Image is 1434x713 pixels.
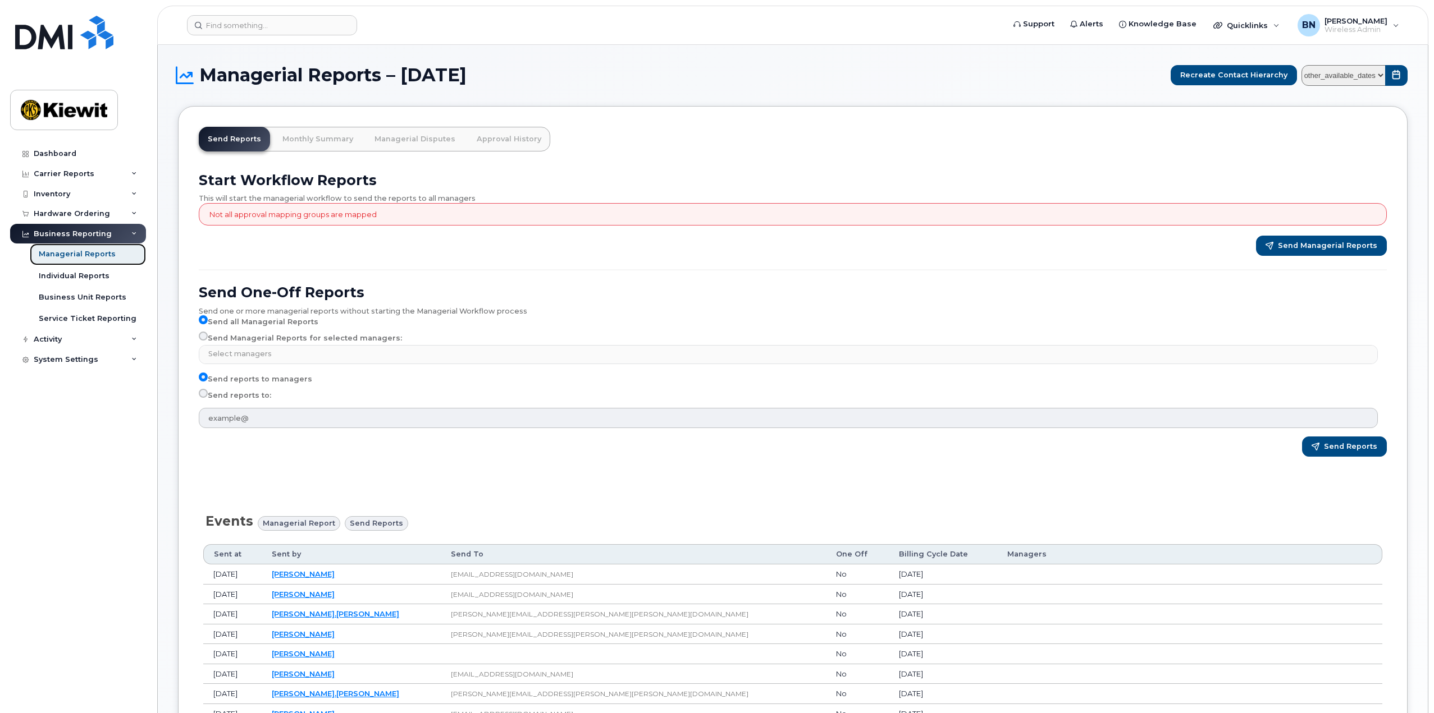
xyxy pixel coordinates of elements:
label: Send reports to managers [199,372,312,386]
span: [EMAIL_ADDRESS][DOMAIN_NAME] [451,590,573,599]
h2: Start Workflow Reports [199,172,1387,188]
a: [PERSON_NAME].[PERSON_NAME] [272,609,399,618]
label: Send Managerial Reports for selected managers: [199,332,402,345]
label: Send all Managerial Reports [199,315,318,329]
button: Recreate Contact Hierarchy [1171,65,1297,85]
td: [DATE] [889,684,997,704]
a: [PERSON_NAME] [272,569,335,578]
td: [DATE] [889,564,997,585]
a: [PERSON_NAME] [272,649,335,658]
input: Send Managerial Reports for selected managers: [199,332,208,341]
td: No [826,644,889,664]
th: Managers [997,544,1382,564]
iframe: Messenger Launcher [1385,664,1426,705]
span: Events [205,513,253,529]
td: No [826,585,889,605]
a: [PERSON_NAME] [272,629,335,638]
a: [PERSON_NAME] [272,590,335,599]
th: Sent at [203,544,262,564]
span: [PERSON_NAME][EMAIL_ADDRESS][PERSON_NAME][PERSON_NAME][DOMAIN_NAME] [451,610,748,618]
div: Send one or more managerial reports without starting the Managerial Workflow process [199,301,1387,316]
td: [DATE] [889,664,997,684]
input: Send reports to: [199,389,208,398]
td: [DATE] [203,585,262,605]
span: Recreate Contact Hierarchy [1180,70,1287,80]
div: This will start the managerial workflow to send the reports to all managers [199,188,1387,203]
p: Not all approval mapping groups are mapped [209,209,377,220]
td: No [826,684,889,704]
td: [DATE] [889,624,997,645]
td: [DATE] [889,604,997,624]
td: No [826,604,889,624]
span: [EMAIL_ADDRESS][DOMAIN_NAME] [451,570,573,578]
td: [DATE] [889,644,997,664]
th: One Off [826,544,889,564]
td: [DATE] [203,664,262,684]
td: [DATE] [889,585,997,605]
span: [EMAIL_ADDRESS][DOMAIN_NAME] [451,670,573,678]
td: [DATE] [203,564,262,585]
td: No [826,564,889,585]
button: Send Reports [1302,436,1387,457]
span: Managerial Report [263,518,335,528]
th: Send To [441,544,826,564]
a: Managerial Disputes [366,127,464,151]
input: Send all Managerial Reports [199,315,208,324]
h2: Send One-Off Reports [199,284,1387,301]
span: Send Managerial Reports [1278,241,1377,251]
th: Sent by [262,544,441,564]
td: [DATE] [203,604,262,624]
a: [PERSON_NAME] [272,669,335,678]
input: Send reports to managers [199,372,208,381]
iframe: Messenger [1186,439,1426,659]
span: Send reports [350,518,403,528]
th: Billing Cycle Date [889,544,997,564]
td: [DATE] [203,684,262,704]
td: No [826,624,889,645]
a: Monthly Summary [273,127,362,151]
td: [DATE] [203,624,262,645]
span: [PERSON_NAME][EMAIL_ADDRESS][PERSON_NAME][PERSON_NAME][DOMAIN_NAME] [451,689,748,698]
span: Managerial Reports – [DATE] [199,67,467,84]
label: Send reports to: [199,389,271,402]
button: Send Managerial Reports [1256,236,1387,256]
td: [DATE] [203,644,262,664]
td: No [826,664,889,684]
a: [PERSON_NAME].[PERSON_NAME] [272,689,399,698]
input: example@ [199,408,1378,428]
a: Send Reports [199,127,270,151]
span: [PERSON_NAME][EMAIL_ADDRESS][PERSON_NAME][PERSON_NAME][DOMAIN_NAME] [451,630,748,638]
a: Approval History [468,127,550,151]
